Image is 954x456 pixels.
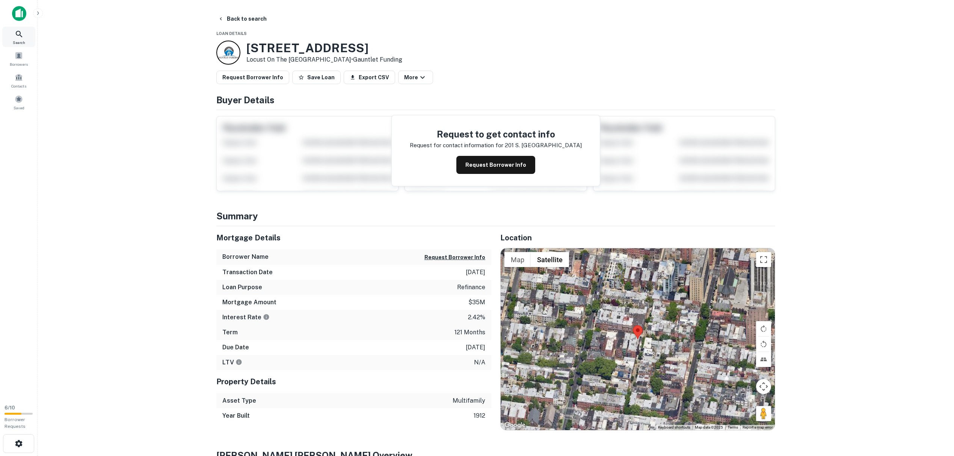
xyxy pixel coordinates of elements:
[216,209,775,223] h4: Summary
[222,313,270,322] h6: Interest Rate
[10,61,28,67] span: Borrowers
[695,425,723,429] span: Map data ©2025
[468,298,485,307] p: $35m
[235,359,242,365] svg: LTVs displayed on the website are for informational purposes only and may be reported incorrectly...
[505,141,582,150] p: 201 s. [GEOGRAPHIC_DATA]
[728,425,738,429] a: Terms (opens in new tab)
[222,283,262,292] h6: Loan Purpose
[11,83,26,89] span: Contacts
[466,343,485,352] p: [DATE]
[2,70,35,91] a: Contacts
[457,283,485,292] p: refinance
[916,396,954,432] iframe: Chat Widget
[216,31,247,36] span: Loan Details
[398,71,433,84] button: More
[2,27,35,47] a: Search
[454,328,485,337] p: 121 months
[353,56,402,63] a: Gauntlet Funding
[466,268,485,277] p: [DATE]
[756,379,771,394] button: Map camera controls
[216,93,775,107] h4: Buyer Details
[12,6,26,21] img: capitalize-icon.png
[246,41,402,55] h3: [STREET_ADDRESS]
[474,411,485,420] p: 1912
[222,396,256,405] h6: Asset Type
[756,252,771,267] button: Toggle fullscreen view
[503,420,527,430] img: Google
[756,321,771,336] button: Rotate map clockwise
[756,406,771,421] button: Drag Pegman onto the map to open Street View
[344,71,395,84] button: Export CSV
[500,232,775,243] h5: Location
[292,71,341,84] button: Save Loan
[222,298,276,307] h6: Mortgage Amount
[504,252,531,267] button: Show street map
[658,425,690,430] button: Keyboard shortcuts
[222,358,242,367] h6: LTV
[453,396,485,405] p: multifamily
[14,105,24,111] span: Saved
[2,48,35,69] a: Borrowers
[216,71,289,84] button: Request Borrower Info
[222,268,273,277] h6: Transaction Date
[222,252,269,261] h6: Borrower Name
[743,425,773,429] a: Report a map error
[456,156,535,174] button: Request Borrower Info
[531,252,569,267] button: Show satellite imagery
[222,411,250,420] h6: Year Built
[2,92,35,112] a: Saved
[410,127,582,141] h4: Request to get contact info
[5,417,26,429] span: Borrower Requests
[756,337,771,352] button: Rotate map counterclockwise
[756,352,771,367] button: Tilt map
[468,313,485,322] p: 2.42%
[5,405,15,411] span: 6 / 10
[246,55,402,64] p: Locust on the [GEOGRAPHIC_DATA] •
[410,141,503,150] p: Request for contact information for
[13,39,25,45] span: Search
[216,376,491,387] h5: Property Details
[215,12,270,26] button: Back to search
[222,328,238,337] h6: Term
[216,232,491,243] h5: Mortgage Details
[222,343,249,352] h6: Due Date
[474,358,485,367] p: n/a
[503,420,527,430] a: Open this area in Google Maps (opens a new window)
[424,253,485,262] button: Request Borrower Info
[263,314,270,320] svg: The interest rates displayed on the website are for informational purposes only and may be report...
